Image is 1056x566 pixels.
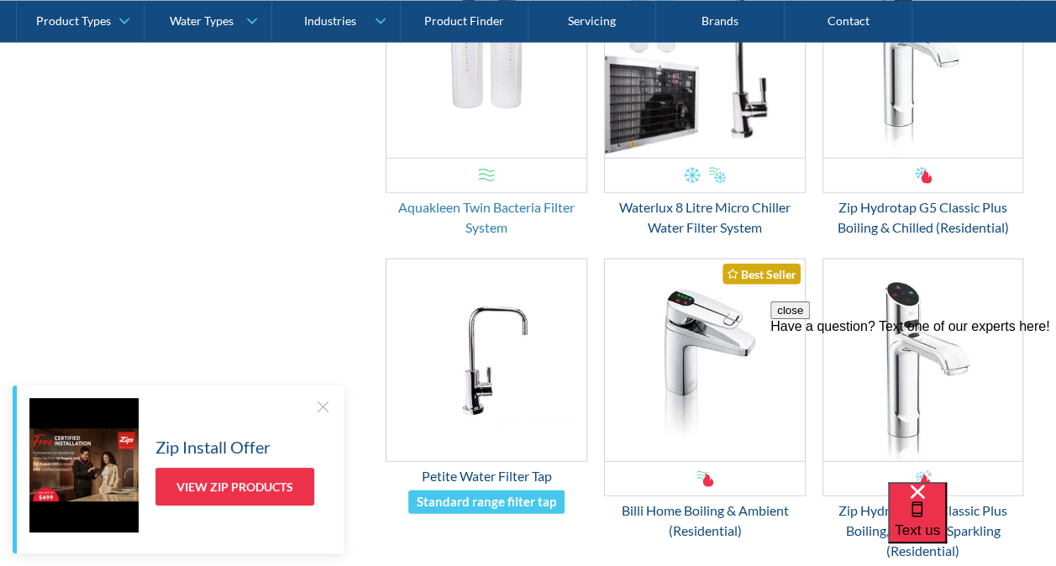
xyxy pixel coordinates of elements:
div: Billi Home Boiling & Ambient (Residential) [604,500,806,541]
div: Waterlux 8 Litre Micro Chiller Water Filter System [604,197,806,238]
div: Standard range filter tap [417,492,556,511]
div: Zip Hydrotap G5 Classic Plus Boiling & Chilled (Residential) [822,197,1024,238]
div: Industries [303,13,355,28]
div: Aquakleen Twin Bacteria Filter System [386,197,587,238]
div: Water Types [170,13,234,28]
img: Petite Water Filter Tap [386,259,586,461]
div: Product Types [36,13,111,28]
img: Zip Hydrotap G5 Classic Plus Boiling, Chilled & Sparkling (Residential) [823,259,1023,461]
img: Zip Install Offer [29,398,139,532]
div: Best Seller [722,264,801,285]
img: Billi Home Boiling & Ambient (Residential) [605,259,805,461]
div: Zip Hydrotap G5 Classic Plus Boiling, Chilled & Sparkling (Residential) [822,500,1024,561]
a: Petite Water Filter TapPetite Water Filter TapStandard range filter tap [386,259,587,515]
iframe: podium webchat widget prompt [770,301,1056,503]
a: View Zip Products [155,468,314,506]
div: Petite Water Filter Tap [386,466,587,486]
a: Billi Home Boiling & Ambient (Residential)Best SellerBilli Home Boiling & Ambient (Residential) [604,259,806,541]
iframe: podium webchat widget bubble [888,482,1056,566]
a: Zip Hydrotap G5 Classic Plus Boiling, Chilled & Sparkling (Residential)Zip Hydrotap G5 Classic Pl... [822,259,1024,561]
h5: Zip Install Offer [155,434,271,459]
